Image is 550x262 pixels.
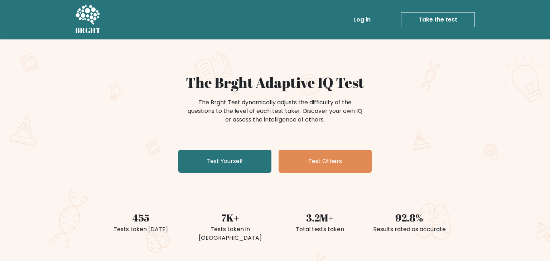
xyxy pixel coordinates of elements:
[279,210,360,225] div: 3.2M+
[185,98,365,124] div: The Brght Test dynamically adjusts the difficulty of the questions to the level of each test take...
[75,3,101,37] a: BRGHT
[178,150,271,173] a: Test Yourself
[279,150,372,173] a: Test Others
[190,225,271,242] div: Tests taken in [GEOGRAPHIC_DATA]
[351,13,373,27] a: Log in
[100,210,181,225] div: 455
[279,225,360,234] div: Total tests taken
[190,210,271,225] div: 7K+
[401,12,475,27] a: Take the test
[75,26,101,35] h5: BRGHT
[369,225,450,234] div: Results rated as accurate
[100,225,181,234] div: Tests taken [DATE]
[100,74,450,91] h1: The Brght Adaptive IQ Test
[369,210,450,225] div: 92.8%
